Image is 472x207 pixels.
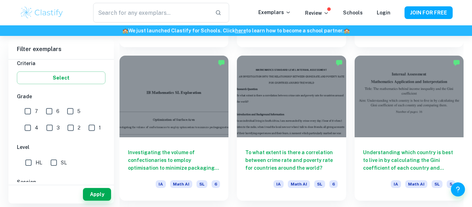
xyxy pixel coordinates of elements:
img: Marked [453,59,460,66]
a: here [235,28,246,33]
h6: Criteria [17,59,105,67]
span: IA [391,180,401,188]
span: 6 [56,107,59,115]
span: IA [273,180,284,188]
img: Marked [218,59,225,66]
span: Math AI [288,180,310,188]
span: HL [35,159,42,167]
p: Review [305,9,329,17]
a: Understanding which country is best to live in by calculating the Gini coefficient of each countr... [355,56,464,201]
span: SL [314,180,325,188]
span: 4 [35,124,38,132]
a: Login [377,10,390,15]
h6: We just launched Clastify for Schools. Click to learn how to become a school partner. [1,27,471,34]
a: Schools [343,10,363,15]
button: Select [17,71,105,84]
span: 7 [35,107,38,115]
span: SL [61,159,67,167]
img: Marked [336,59,343,66]
span: 5 [447,180,455,188]
h6: To what extent is there a correlation between crime rate and poverty rate for countries around th... [245,149,337,172]
h6: Understanding which country is best to live in by calculating the Gini coefficient of each countr... [363,149,455,172]
img: Clastify logo [20,6,64,20]
h6: Filter exemplars [8,39,114,59]
button: Apply [83,188,111,201]
span: 5 [77,107,80,115]
h6: Level [17,143,105,151]
button: Help and Feedback [451,182,465,196]
span: 3 [57,124,60,132]
span: Math AI [405,180,427,188]
span: 1 [99,124,101,132]
span: Math AI [170,180,192,188]
span: SL [432,180,442,188]
a: Investigating the volume of confectionaries to employ optimisation to minimize packaging material... [119,56,228,201]
h6: Investigating the volume of confectionaries to employ optimisation to minimize packaging material [128,149,220,172]
input: Search for any exemplars... [93,3,209,23]
h6: Session [17,178,105,186]
a: To what extent is there a correlation between crime rate and poverty rate for countries around th... [237,56,346,201]
span: 6 [329,180,338,188]
span: SL [196,180,207,188]
span: 🏫 [122,28,128,33]
span: IA [156,180,166,188]
span: 2 [78,124,80,132]
span: 6 [212,180,220,188]
h6: Grade [17,93,105,100]
span: 🏫 [344,28,350,33]
p: Exemplars [258,8,291,16]
button: JOIN FOR FREE [405,6,453,19]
